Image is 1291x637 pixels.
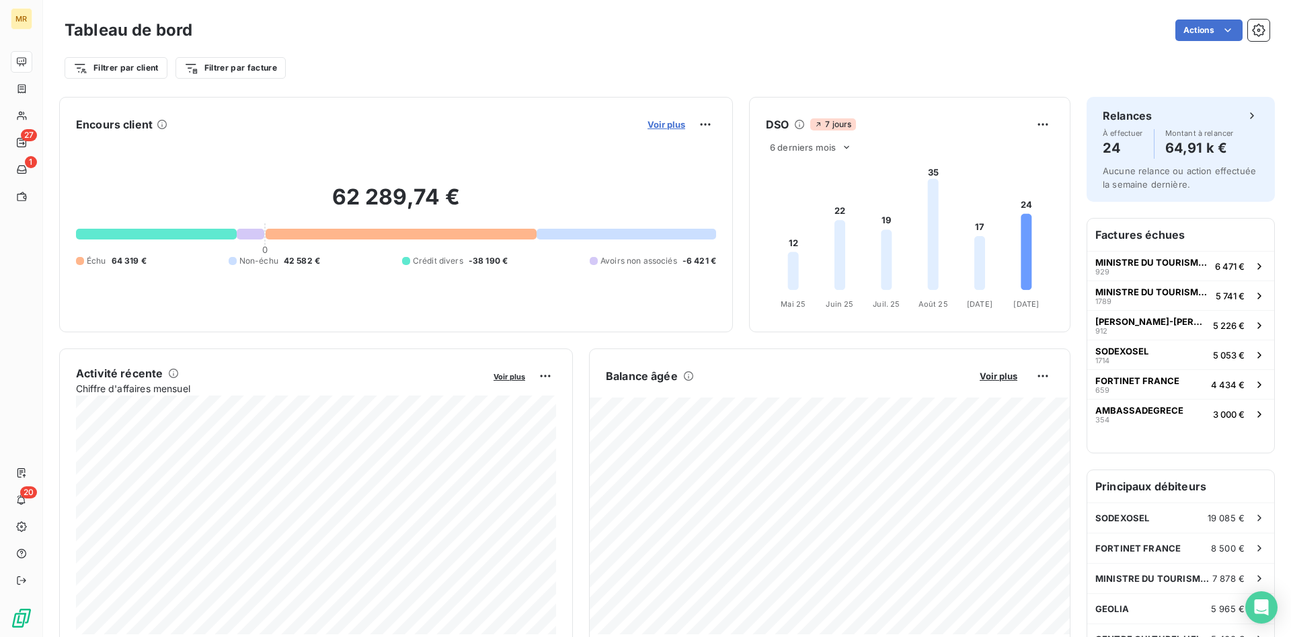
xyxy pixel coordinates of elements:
[1175,20,1243,41] button: Actions
[1095,386,1109,394] span: 659
[262,244,268,255] span: 0
[1095,405,1183,416] span: AMBASSADEGRECE
[1216,291,1245,301] span: 5 741 €
[494,372,525,381] span: Voir plus
[284,255,320,267] span: 42 582 €
[1087,310,1274,340] button: [PERSON_NAME]-[PERSON_NAME]9125 226 €
[21,129,37,141] span: 27
[1095,573,1212,584] span: MINISTRE DU TOURISME DE [GEOGRAPHIC_DATA]
[682,255,716,267] span: -6 421 €
[606,368,678,384] h6: Balance âgée
[1208,513,1245,523] span: 19 085 €
[918,299,948,309] tspan: Août 25
[1095,327,1107,335] span: 912
[810,118,855,130] span: 7 jours
[1103,108,1152,124] h6: Relances
[1212,573,1245,584] span: 7 878 €
[1087,470,1274,502] h6: Principaux débiteurs
[112,255,147,267] span: 64 319 €
[980,371,1017,381] span: Voir plus
[1095,513,1149,523] span: SODEXOSEL
[643,118,689,130] button: Voir plus
[239,255,278,267] span: Non-échu
[648,119,685,130] span: Voir plus
[1095,316,1208,327] span: [PERSON_NAME]-[PERSON_NAME]
[1165,137,1234,159] h4: 64,91 k €
[490,370,529,382] button: Voir plus
[1215,261,1245,272] span: 6 471 €
[1213,320,1245,331] span: 5 226 €
[413,255,463,267] span: Crédit divers
[1211,603,1245,614] span: 5 965 €
[1211,379,1245,390] span: 4 434 €
[76,184,716,224] h2: 62 289,74 €
[65,57,167,79] button: Filtrer par client
[1103,129,1143,137] span: À effectuer
[1095,268,1109,276] span: 929
[1095,543,1181,554] span: FORTINET FRANCE
[1095,603,1129,614] span: GEOLIA
[1087,369,1274,399] button: FORTINET FRANCE6594 434 €
[766,116,789,133] h6: DSO
[826,299,853,309] tspan: Juin 25
[1095,257,1210,268] span: MINISTRE DU TOURISME DE [GEOGRAPHIC_DATA]
[76,365,163,381] h6: Activité récente
[11,607,32,629] img: Logo LeanPay
[1213,350,1245,361] span: 5 053 €
[1245,591,1278,624] div: Open Intercom Messenger
[1095,287,1210,297] span: MINISTRE DU TOURISME DE [GEOGRAPHIC_DATA]
[76,381,484,396] span: Chiffre d'affaires mensuel
[1095,375,1179,386] span: FORTINET FRANCE
[1095,297,1111,305] span: 1789
[1087,219,1274,251] h6: Factures échues
[1013,299,1039,309] tspan: [DATE]
[976,370,1021,382] button: Voir plus
[781,299,806,309] tspan: Mai 25
[1213,409,1245,420] span: 3 000 €
[1165,129,1234,137] span: Montant à relancer
[967,299,992,309] tspan: [DATE]
[469,255,508,267] span: -38 190 €
[1095,346,1148,357] span: SODEXOSEL
[1095,416,1109,424] span: 354
[1087,340,1274,369] button: SODEXOSEL17145 053 €
[1087,280,1274,310] button: MINISTRE DU TOURISME DE [GEOGRAPHIC_DATA]17895 741 €
[1095,357,1109,365] span: 1714
[11,8,32,30] div: MR
[873,299,900,309] tspan: Juil. 25
[25,156,37,168] span: 1
[1211,543,1245,554] span: 8 500 €
[76,116,153,133] h6: Encours client
[1087,251,1274,280] button: MINISTRE DU TOURISME DE [GEOGRAPHIC_DATA]9296 471 €
[1103,137,1143,159] h4: 24
[87,255,106,267] span: Échu
[175,57,286,79] button: Filtrer par facture
[1087,399,1274,428] button: AMBASSADEGRECE3543 000 €
[65,18,192,42] h3: Tableau de bord
[20,486,37,498] span: 20
[770,142,836,153] span: 6 derniers mois
[1103,165,1256,190] span: Aucune relance ou action effectuée la semaine dernière.
[600,255,677,267] span: Avoirs non associés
